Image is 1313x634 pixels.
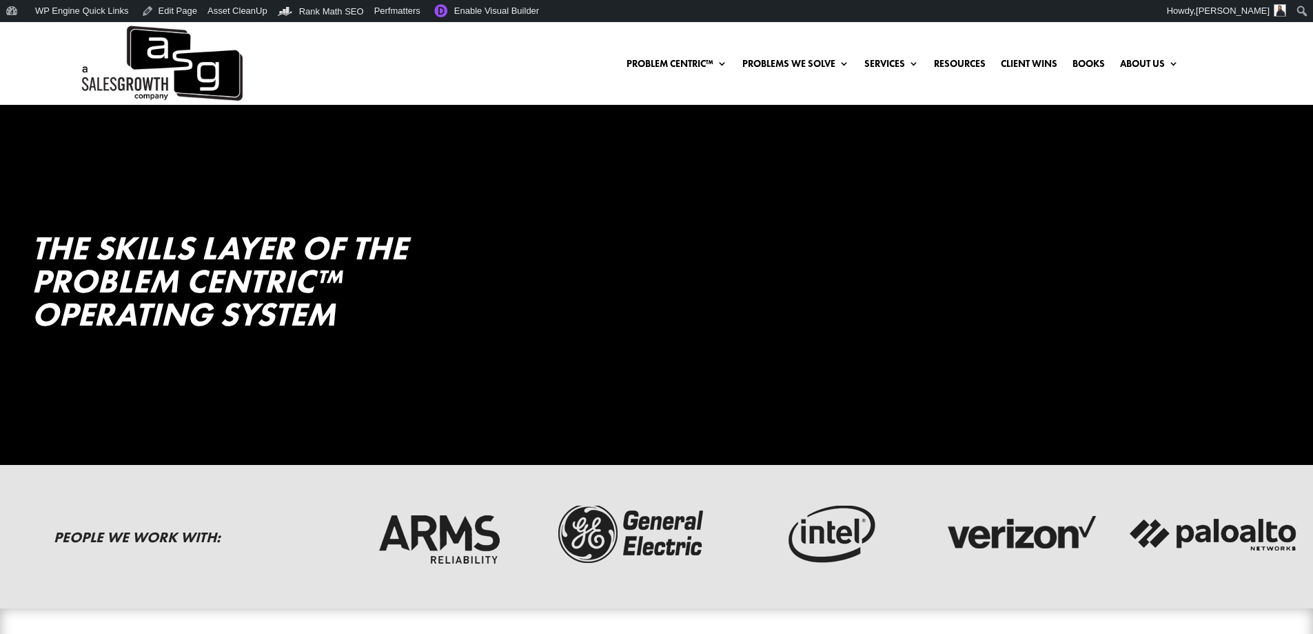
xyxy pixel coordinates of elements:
a: Resources [934,59,986,74]
h1: The Skills Layer of the Problem Centric™ Operating System [32,232,560,338]
a: Books [1072,59,1105,74]
img: arms-reliability-logo-dark [353,499,525,568]
img: verizon-logo-dark [934,499,1106,568]
a: Client Wins [1001,59,1057,74]
span: Rank Math SEO [299,6,364,17]
span: [PERSON_NAME] [1196,6,1270,16]
img: intel-logo-dark [740,499,913,568]
img: ASG Co. Logo [79,22,243,105]
a: About Us [1120,59,1179,74]
a: Problem Centric™ [627,59,727,74]
a: A Sales Growth Company Logo [79,22,243,105]
a: Services [864,59,919,74]
img: palato-networks-logo-dark [1128,499,1300,568]
img: ge-logo-dark [547,499,719,568]
a: Problems We Solve [742,59,849,74]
